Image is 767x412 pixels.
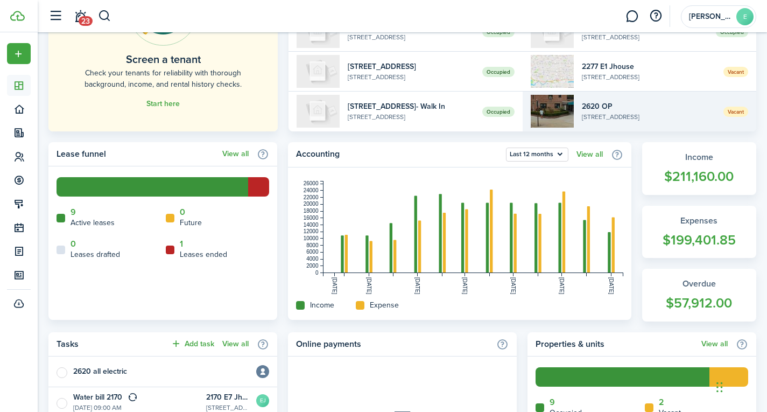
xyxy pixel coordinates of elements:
[370,299,399,311] home-widget-title: Expense
[348,112,474,122] widget-list-item-description: [STREET_ADDRESS]
[306,242,319,248] tspan: 8000
[297,95,340,128] img: 1- Walk In
[10,11,25,21] img: TenantCloud
[304,180,319,186] tspan: 26000
[550,397,555,407] a: 9
[576,150,603,159] a: View all
[171,338,214,350] button: Add task
[126,51,201,67] home-placeholder-title: Screen a tenant
[57,148,217,160] home-widget-title: Lease funnel
[70,3,90,30] a: Notifications
[71,217,115,228] home-widget-title: Active leases
[723,67,748,77] span: Vacant
[582,112,715,122] widget-list-item-description: [STREET_ADDRESS]
[315,270,319,276] tspan: 0
[653,151,746,164] widget-stats-title: Income
[180,239,183,249] a: 1
[716,371,723,403] div: Drag
[462,277,468,295] tspan: [DATE]
[98,7,111,25] button: Search
[79,16,93,26] span: 23
[180,249,227,260] home-widget-title: Leases ended
[45,6,66,26] button: Open sidebar
[306,263,319,269] tspan: 2000
[348,32,474,42] widget-list-item-description: [STREET_ADDRESS]
[531,95,574,128] img: 1
[71,239,76,249] a: 0
[582,72,715,82] widget-list-item-description: [STREET_ADDRESS]
[332,277,337,295] tspan: [DATE]
[653,277,746,290] widget-stats-title: Overdue
[180,207,185,217] a: 0
[414,277,420,295] tspan: [DATE]
[304,215,319,221] tspan: 16000
[146,100,180,108] a: Start here
[723,107,748,117] span: Vacant
[256,394,269,407] avatar-text: EJ
[653,214,746,227] widget-stats-title: Expenses
[642,269,757,322] a: Overdue$57,912.00
[713,360,767,412] iframe: Chat Widget
[608,277,614,295] tspan: [DATE]
[642,142,757,195] a: Income$211,160.00
[296,338,491,351] home-widget-title: Online payments
[642,206,757,259] a: Expenses$199,401.85
[206,392,248,403] p: 2170 E7 Jhouse
[57,338,165,351] home-widget-title: Tasks
[506,148,568,162] button: Last 12 months
[482,107,515,117] span: Occupied
[73,366,127,377] widget-list-item-title: 2620 all electric
[536,338,696,351] home-widget-title: Properties & units
[653,166,746,187] widget-stats-count: $211,160.00
[71,207,76,217] a: 9
[306,249,319,255] tspan: 6000
[582,61,715,72] widget-list-item-title: 2277 E1 Jhouse
[559,277,565,295] tspan: [DATE]
[582,101,715,112] widget-list-item-title: 2620 OP
[510,277,516,295] tspan: [DATE]
[689,13,732,20] span: Eddie
[736,8,754,25] avatar-text: E
[653,230,746,250] widget-stats-count: $199,401.85
[306,256,319,262] tspan: 4000
[622,3,642,30] a: Messaging
[659,397,664,407] a: 2
[180,217,202,228] home-widget-title: Future
[304,187,319,193] tspan: 24000
[304,201,319,207] tspan: 20000
[222,150,249,158] a: View all
[297,55,340,88] img: 2
[653,293,746,313] widget-stats-count: $57,912.00
[304,228,319,234] tspan: 12000
[71,249,120,260] home-widget-title: Leases drafted
[304,235,319,241] tspan: 10000
[348,72,474,82] widget-list-item-description: [STREET_ADDRESS]
[506,148,568,162] button: Open menu
[296,148,501,162] home-widget-title: Accounting
[348,101,474,112] widget-list-item-title: [STREET_ADDRESS]- Walk In
[366,277,372,295] tspan: [DATE]
[222,340,249,348] a: View all
[701,340,728,348] a: View all
[348,61,474,72] widget-list-item-title: [STREET_ADDRESS]
[304,222,319,228] tspan: 14000
[304,194,319,200] tspan: 22000
[582,32,708,42] widget-list-item-description: [STREET_ADDRESS]
[482,67,515,77] span: Occupied
[310,299,334,311] home-widget-title: Income
[73,392,122,403] widget-list-item-title: Water bill 2170
[646,7,665,25] button: Open resource center
[304,208,319,214] tspan: 18000
[7,43,31,64] button: Open menu
[531,55,574,88] img: 1
[73,67,254,90] home-placeholder-description: Check your tenants for reliability with thorough background, income, and rental history checks.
